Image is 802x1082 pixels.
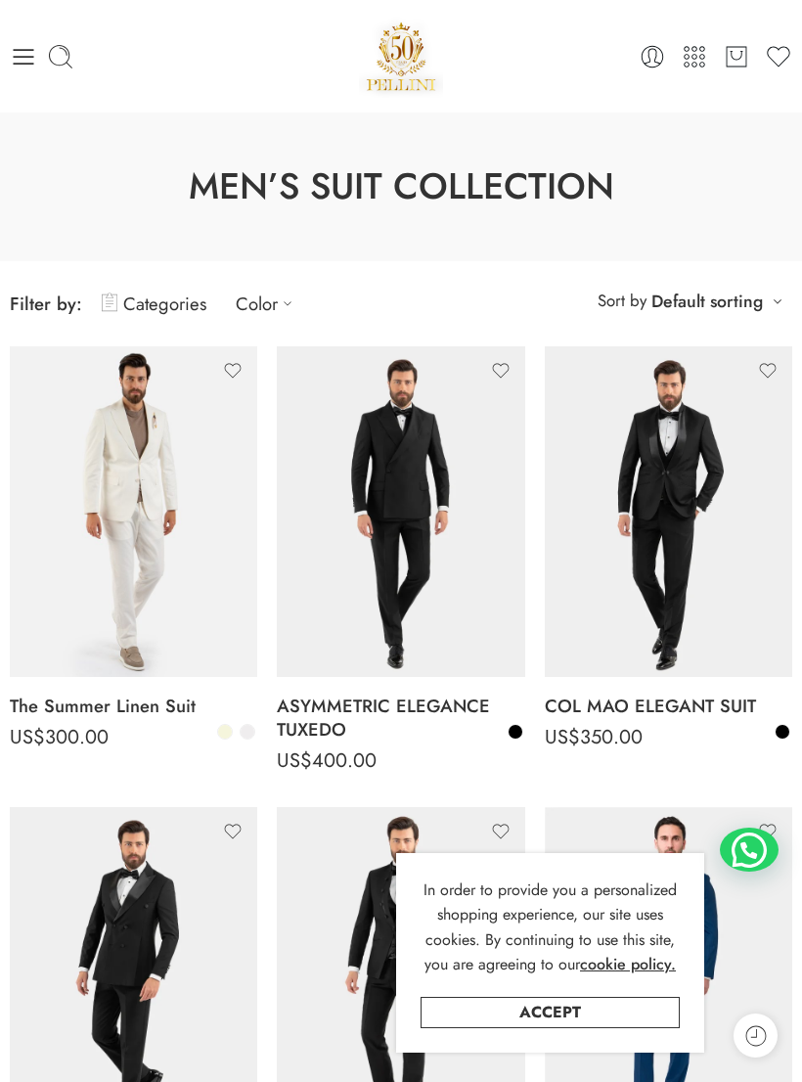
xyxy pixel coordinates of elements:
[216,723,234,741] a: Beige
[723,43,750,70] a: Cart
[49,161,753,212] h1: Men’s Suit Collection
[774,723,791,741] a: Black
[421,997,680,1028] a: Accept
[277,746,377,775] bdi: 400.00
[10,723,109,751] bdi: 300.00
[507,723,524,741] a: Black
[236,281,302,327] a: Color
[359,15,443,98] a: Pellini -
[239,723,256,741] a: Off-White
[598,285,646,317] span: Sort by
[639,43,666,70] a: Login / Register
[102,281,206,327] a: Categories
[10,723,45,751] span: US$
[765,43,792,70] a: Wishlist
[545,723,580,751] span: US$
[359,15,443,98] img: Pellini
[651,288,763,315] a: Default sorting
[10,291,82,317] span: Filter by:
[10,687,257,726] a: The Summer Linen Suit
[545,687,792,726] a: COL MAO ELEGANT SUIT
[423,879,677,976] span: In order to provide you a personalized shopping experience, our site uses cookies. By continuing ...
[277,746,312,775] span: US$
[545,723,643,751] bdi: 350.00
[580,952,676,977] a: cookie policy.
[277,687,524,749] a: ASYMMETRIC ELEGANCE TUXEDO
